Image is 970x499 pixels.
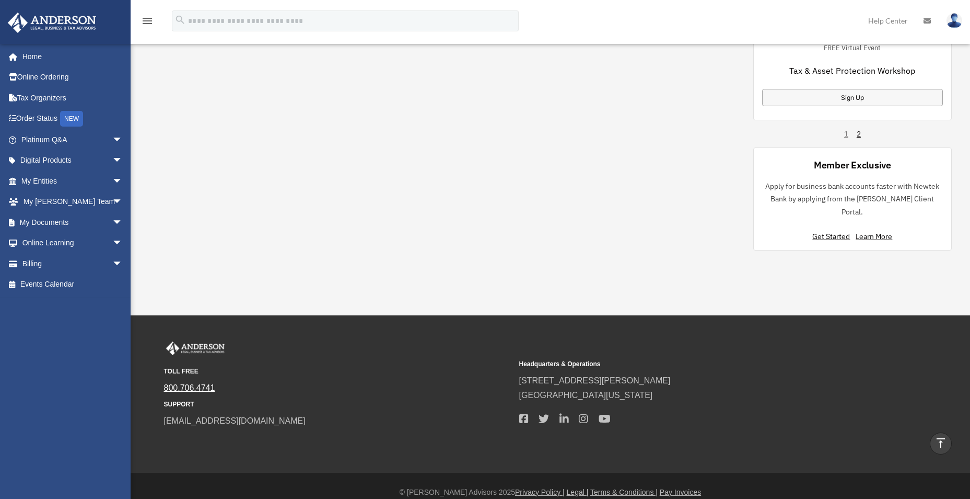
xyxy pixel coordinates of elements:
a: Get Started [812,232,854,241]
a: Billingarrow_drop_down [7,253,138,274]
a: Terms & Conditions | [590,488,658,496]
a: [EMAIL_ADDRESS][DOMAIN_NAME] [164,416,306,425]
span: arrow_drop_down [112,253,133,275]
a: Online Ordering [7,67,138,88]
a: 2 [857,129,861,139]
span: arrow_drop_down [112,129,133,151]
a: [GEOGRAPHIC_DATA][US_STATE] [519,391,653,400]
a: Legal | [567,488,589,496]
span: Tax & Asset Protection Workshop [789,64,915,77]
a: Tax Organizers [7,87,138,108]
span: arrow_drop_down [112,171,133,192]
a: My Documentsarrow_drop_down [7,212,138,233]
a: vertical_align_top [930,433,952,455]
span: arrow_drop_down [112,233,133,254]
span: arrow_drop_down [112,212,133,233]
p: Apply for business bank accounts faster with Newtek Bank by applying from the [PERSON_NAME] Clien... [762,180,943,219]
small: SUPPORT [164,399,512,410]
a: Privacy Policy | [515,488,565,496]
a: Pay Invoices [660,488,701,496]
a: 800.706.4741 [164,383,215,392]
span: arrow_drop_down [112,150,133,172]
a: My [PERSON_NAME] Teamarrow_drop_down [7,191,138,212]
small: TOLL FREE [164,366,512,377]
div: NEW [60,111,83,127]
img: Anderson Advisors Platinum Portal [5,13,99,33]
a: Events Calendar [7,274,138,295]
i: vertical_align_top [934,437,947,449]
span: arrow_drop_down [112,191,133,213]
a: [STREET_ADDRESS][PERSON_NAME] [519,376,671,385]
a: Platinum Q&Aarrow_drop_down [7,129,138,150]
a: menu [141,18,154,27]
a: Online Learningarrow_drop_down [7,233,138,254]
a: Home [7,46,133,67]
img: Anderson Advisors Platinum Portal [164,342,227,355]
a: Learn More [856,232,892,241]
i: search [174,14,186,26]
img: User Pic [946,13,962,28]
a: Order StatusNEW [7,108,138,130]
div: Member Exclusive [814,158,891,172]
small: Headquarters & Operations [519,359,867,370]
a: Sign Up [762,89,943,106]
i: menu [141,15,154,27]
a: Digital Productsarrow_drop_down [7,150,138,171]
div: FREE Virtual Event [815,41,889,52]
a: My Entitiesarrow_drop_down [7,171,138,191]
